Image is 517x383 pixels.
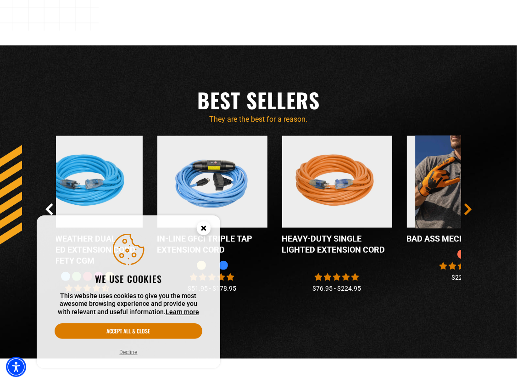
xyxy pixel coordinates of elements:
img: orange [285,135,389,228]
div: Bad Ass MECH Gloves [407,233,517,244]
span: 5.00 stars [315,273,359,282]
span: 4.88 stars [440,262,484,270]
button: Accept all & close [55,323,202,339]
p: They are the best for a reason. [45,114,472,125]
img: orange [410,135,513,228]
button: Close this option [187,215,220,244]
a: orange Heavy-Duty Single Lighted Extension Cord [282,136,392,261]
a: orange Bad Ass MECH Gloves [407,136,517,250]
h2: We use cookies [55,273,202,285]
p: This website uses cookies to give you the most awesome browsing experience and provide you with r... [55,292,202,316]
div: Accessibility Menu [6,357,26,377]
div: $22.09 [407,273,517,282]
div: Heavy-Duty Single Lighted Extension Cord [282,233,392,255]
a: Light Blue In-Line GFCI Triple Tap Extension Cord [157,136,267,261]
h2: Best Sellers [45,87,472,114]
img: Light Blue [36,135,139,228]
button: Next Slide [464,203,472,215]
div: $76.95 - $224.95 [282,284,392,293]
button: Previous Slide [45,203,53,215]
img: Light Blue [161,135,264,228]
button: Decline [117,348,140,357]
a: This website uses cookies to give you the most awesome browsing experience and provide you with r... [166,308,199,315]
aside: Cookie Consent [37,215,220,369]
